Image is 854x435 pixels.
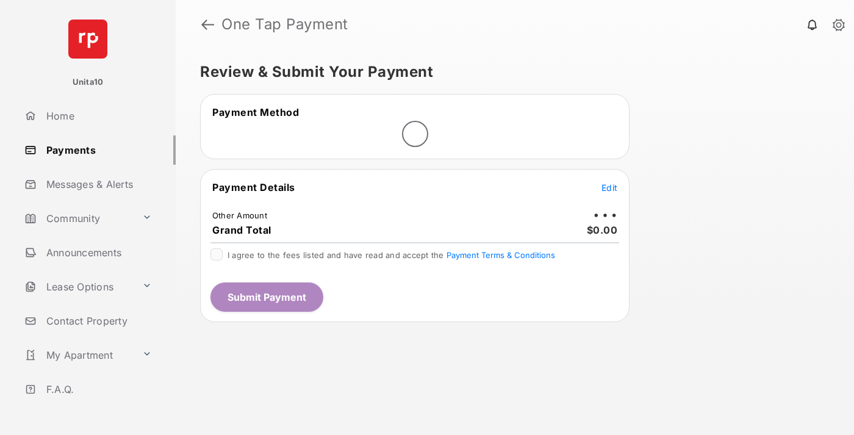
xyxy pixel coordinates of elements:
[200,65,820,79] h5: Review & Submit Your Payment
[20,101,176,131] a: Home
[20,204,137,233] a: Community
[20,340,137,370] a: My Apartment
[587,224,618,236] span: $0.00
[212,106,299,118] span: Payment Method
[601,182,617,193] span: Edit
[73,76,104,88] p: Unita10
[210,282,323,312] button: Submit Payment
[447,250,555,260] button: I agree to the fees listed and have read and accept the
[20,170,176,199] a: Messages & Alerts
[212,210,268,221] td: Other Amount
[20,272,137,301] a: Lease Options
[212,224,271,236] span: Grand Total
[221,17,348,32] strong: One Tap Payment
[212,181,295,193] span: Payment Details
[20,306,176,336] a: Contact Property
[228,250,555,260] span: I agree to the fees listed and have read and accept the
[20,375,176,404] a: F.A.Q.
[20,238,176,267] a: Announcements
[20,135,176,165] a: Payments
[68,20,107,59] img: svg+xml;base64,PHN2ZyB4bWxucz0iaHR0cDovL3d3dy53My5vcmcvMjAwMC9zdmciIHdpZHRoPSI2NCIgaGVpZ2h0PSI2NC...
[601,181,617,193] button: Edit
